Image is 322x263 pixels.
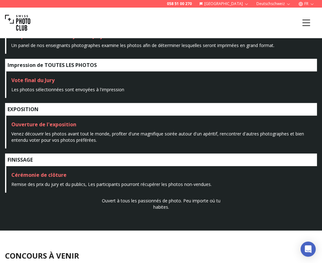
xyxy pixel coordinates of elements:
[11,181,212,187] span: Remise des prix du jury et du publics, Les participants pourront récupérer les photos non-vendues.
[5,59,317,71] h4: Impression de TOUTES LES PHOTOS
[5,153,317,166] h4: FINISSAGE
[296,12,317,33] button: Menu
[11,131,304,143] span: Venez découvrir les photos avant tout le monde, profiter d'une magnifique soirée autour d'un apér...
[11,171,67,178] span: Cérémonie de clôture
[167,1,192,6] a: 058 51 00 270
[11,87,124,93] span: Les photos sélectionnées sont envoyées à l'impression
[11,77,55,84] span: Vote final du Jury
[5,103,317,116] h4: EXPOSITION
[301,242,316,257] div: Open Intercom Messenger
[11,121,76,128] span: Ouverture de l'exposition
[101,198,222,210] p: Ouvert à tous les passionnés de photo. Peu importe où tu habites.
[5,251,317,261] h2: CONCOURS À VENIR
[5,10,30,35] img: Swiss photo club
[11,42,274,48] span: Un panel de nos enseignants photographes examine les photos afin de déterminer lesquelles seront ...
